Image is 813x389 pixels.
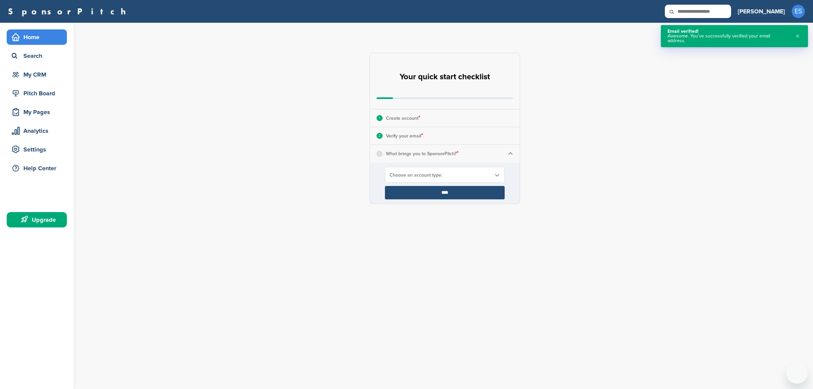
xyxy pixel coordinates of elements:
p: What brings you to SponsorPitch? [386,149,459,158]
img: Checklist arrow 1 [508,151,513,156]
div: 2 [377,133,383,139]
div: Search [10,50,67,62]
span: Choose an account type: [390,172,491,178]
iframe: Button to launch messaging window [786,362,808,384]
div: Pitch Board [10,87,67,99]
a: SponsorPitch [8,7,130,16]
div: Upgrade [10,214,67,226]
a: My CRM [7,67,67,82]
a: Settings [7,142,67,157]
div: Analytics [10,125,67,137]
div: 3 [377,151,383,157]
a: My Pages [7,104,67,120]
div: Help Center [10,162,67,174]
div: Home [10,31,67,43]
a: Pitch Board [7,86,67,101]
a: Help Center [7,161,67,176]
button: Close [794,29,801,43]
div: Awesome. You’ve successfully verified your email address. [668,34,789,43]
a: Upgrade [7,212,67,227]
h3: [PERSON_NAME] [738,7,785,16]
h2: Your quick start checklist [400,70,490,84]
a: Home [7,29,67,45]
a: Search [7,48,67,64]
span: ES [792,5,805,18]
a: [PERSON_NAME] [738,4,785,19]
div: 1 [377,115,383,121]
a: Analytics [7,123,67,138]
div: My CRM [10,69,67,81]
p: Create account [386,114,420,122]
div: My Pages [10,106,67,118]
div: Settings [10,143,67,156]
div: Email verified! [668,29,789,34]
p: Verify your email [386,131,423,140]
